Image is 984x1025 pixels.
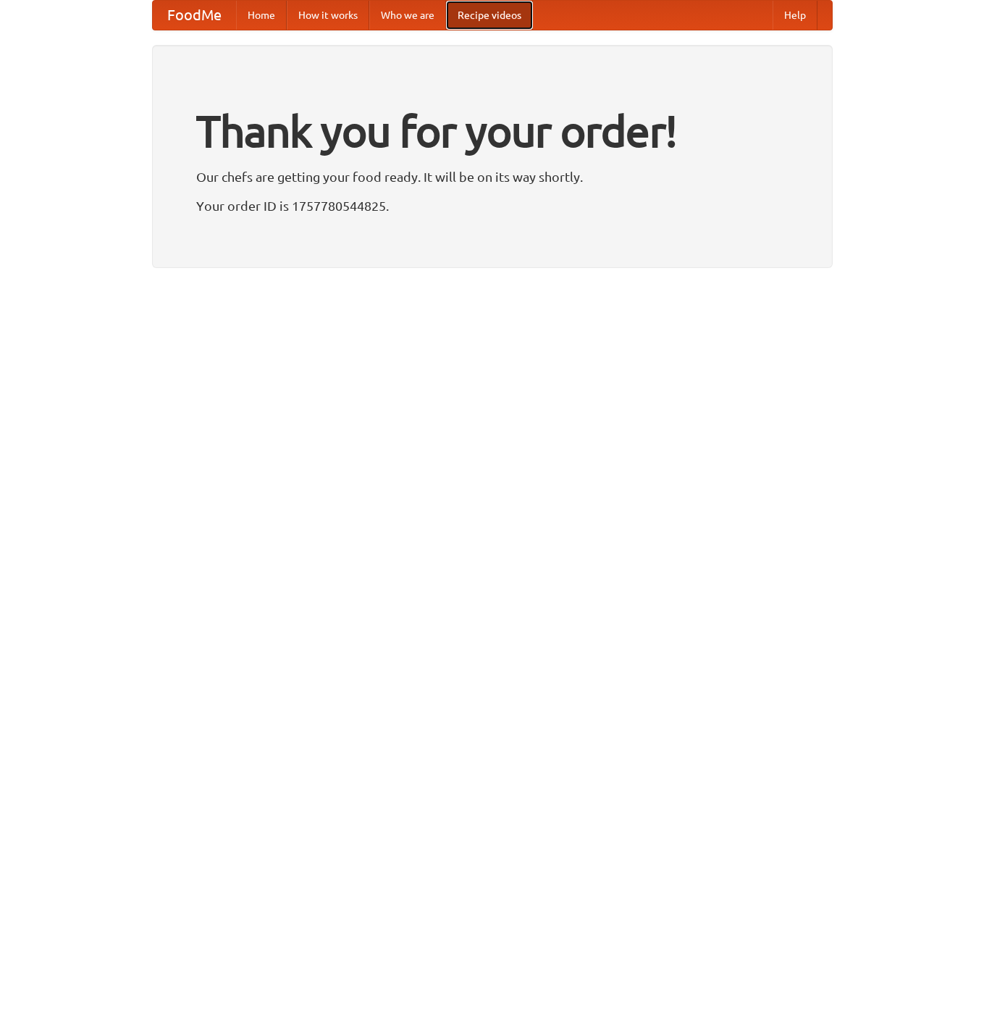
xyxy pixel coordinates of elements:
[236,1,287,30] a: Home
[369,1,446,30] a: Who we are
[196,96,789,166] h1: Thank you for your order!
[196,195,789,217] p: Your order ID is 1757780544825.
[287,1,369,30] a: How it works
[773,1,817,30] a: Help
[196,166,789,188] p: Our chefs are getting your food ready. It will be on its way shortly.
[446,1,533,30] a: Recipe videos
[153,1,236,30] a: FoodMe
